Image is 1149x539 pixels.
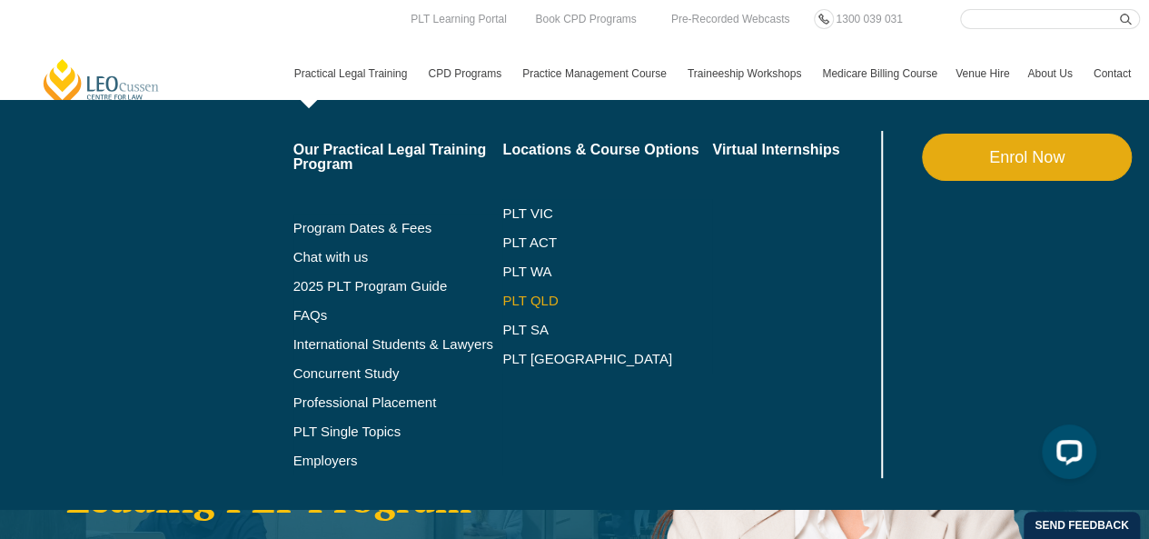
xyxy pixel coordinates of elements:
a: Program Dates & Fees [293,221,503,235]
a: Chat with us [293,250,503,265]
a: PLT QLD [502,294,712,308]
a: Venue Hire [946,47,1018,100]
a: FAQs [293,308,503,323]
a: About Us [1018,47,1084,100]
a: Traineeship Workshops [679,47,813,100]
a: PLT Learning Portal [406,9,511,29]
a: Locations & Course Options [502,143,712,157]
a: 2025 PLT Program Guide [293,279,458,294]
a: PLT VIC [502,206,712,221]
a: PLT Single Topics [293,424,503,439]
a: PLT SA [502,323,712,337]
a: Practice Management Course [513,47,679,100]
a: International Students & Lawyers [293,337,503,352]
a: [PERSON_NAME] Centre for Law [41,57,162,109]
a: Pre-Recorded Webcasts [667,9,795,29]
h2: Qualify for Admission with [PERSON_NAME]'s Leading PLT Program [66,384,566,521]
a: Employers [293,454,503,468]
span: 1300 039 031 [836,13,902,25]
a: CPD Programs [419,47,513,100]
iframe: LiveChat chat widget [1027,417,1104,494]
a: PLT [GEOGRAPHIC_DATA] [502,352,712,366]
a: Our Practical Legal Training Program [293,143,503,172]
a: Medicare Billing Course [813,47,946,100]
a: Professional Placement [293,395,503,410]
a: Book CPD Programs [530,9,640,29]
a: PLT WA [502,265,667,279]
a: PLT ACT [502,235,712,250]
a: Concurrent Study [293,366,503,381]
a: 1300 039 031 [831,9,906,29]
a: Practical Legal Training [285,47,420,100]
a: Enrol Now [922,134,1132,181]
a: Virtual Internships [712,143,877,157]
a: Contact [1085,47,1140,100]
